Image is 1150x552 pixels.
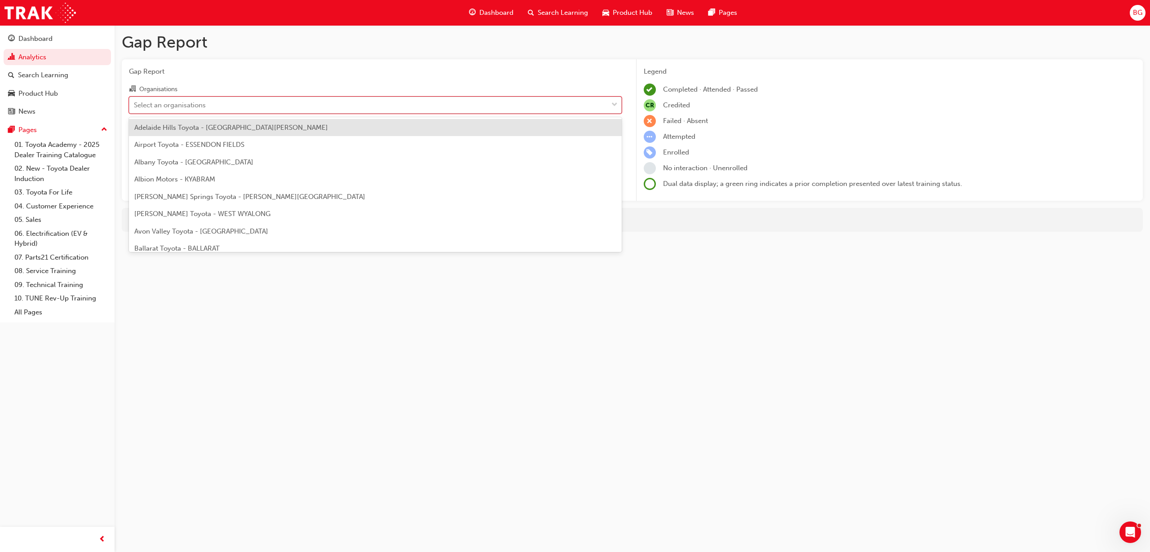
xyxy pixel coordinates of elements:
[602,7,609,18] span: car-icon
[1133,8,1142,18] span: BG
[663,132,695,141] span: Attempted
[663,101,690,109] span: Credited
[18,70,68,80] div: Search Learning
[18,125,37,135] div: Pages
[719,8,737,18] span: Pages
[469,7,476,18] span: guage-icon
[659,4,701,22] a: news-iconNews
[134,124,328,132] span: Adelaide Hills Toyota - [GEOGRAPHIC_DATA][PERSON_NAME]
[528,7,534,18] span: search-icon
[677,8,694,18] span: News
[11,305,111,319] a: All Pages
[8,108,15,116] span: news-icon
[4,3,76,23] img: Trak
[613,8,652,18] span: Product Hub
[1130,5,1146,21] button: BG
[644,131,656,143] span: learningRecordVerb_ATTEMPT-icon
[128,215,1136,225] div: For more in-depth analysis and data download, go to
[4,49,111,66] a: Analytics
[8,90,15,98] span: car-icon
[4,67,111,84] a: Search Learning
[11,185,111,199] a: 03. Toyota For Life
[611,99,618,111] span: down-icon
[18,106,35,117] div: News
[644,66,1136,77] div: Legend
[122,32,1143,52] h1: Gap Report
[129,66,622,77] span: Gap Report
[521,4,595,22] a: search-iconSearch Learning
[11,162,111,185] a: 02. New - Toyota Dealer Induction
[4,122,111,138] button: Pages
[644,84,656,96] span: learningRecordVerb_COMPLETE-icon
[8,35,15,43] span: guage-icon
[644,146,656,159] span: learningRecordVerb_ENROLL-icon
[134,175,215,183] span: Albion Motors - KYABRAM
[11,264,111,278] a: 08. Service Training
[134,227,268,235] span: Avon Valley Toyota - [GEOGRAPHIC_DATA]
[134,210,270,218] span: [PERSON_NAME] Toyota - WEST WYALONG
[663,164,747,172] span: No interaction · Unenrolled
[538,8,588,18] span: Search Learning
[667,7,673,18] span: news-icon
[8,126,15,134] span: pages-icon
[479,8,513,18] span: Dashboard
[701,4,744,22] a: pages-iconPages
[11,251,111,265] a: 07. Parts21 Certification
[11,199,111,213] a: 04. Customer Experience
[11,213,111,227] a: 05. Sales
[4,103,111,120] a: News
[595,4,659,22] a: car-iconProduct Hub
[4,29,111,122] button: DashboardAnalyticsSearch LearningProduct HubNews
[11,227,111,251] a: 06. Electrification (EV & Hybrid)
[1119,521,1141,543] iframe: Intercom live chat
[11,291,111,305] a: 10. TUNE Rev-Up Training
[4,85,111,102] a: Product Hub
[644,162,656,174] span: learningRecordVerb_NONE-icon
[4,31,111,47] a: Dashboard
[8,53,15,62] span: chart-icon
[663,85,758,93] span: Completed · Attended · Passed
[644,99,656,111] span: null-icon
[134,100,206,110] div: Select an organisations
[462,4,521,22] a: guage-iconDashboard
[11,278,111,292] a: 09. Technical Training
[134,193,365,201] span: [PERSON_NAME] Springs Toyota - [PERSON_NAME][GEOGRAPHIC_DATA]
[663,117,708,125] span: Failed · Absent
[129,85,136,93] span: organisation-icon
[663,180,962,188] span: Dual data display; a green ring indicates a prior completion presented over latest training status.
[663,148,689,156] span: Enrolled
[8,71,14,79] span: search-icon
[134,158,253,166] span: Albany Toyota - [GEOGRAPHIC_DATA]
[11,138,111,162] a: 01. Toyota Academy - 2025 Dealer Training Catalogue
[99,534,106,545] span: prev-icon
[18,34,53,44] div: Dashboard
[134,244,220,252] span: Ballarat Toyota - BALLARAT
[18,88,58,99] div: Product Hub
[139,85,177,94] div: Organisations
[708,7,715,18] span: pages-icon
[101,124,107,136] span: up-icon
[134,141,244,149] span: Airport Toyota - ESSENDON FIELDS
[644,115,656,127] span: learningRecordVerb_FAIL-icon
